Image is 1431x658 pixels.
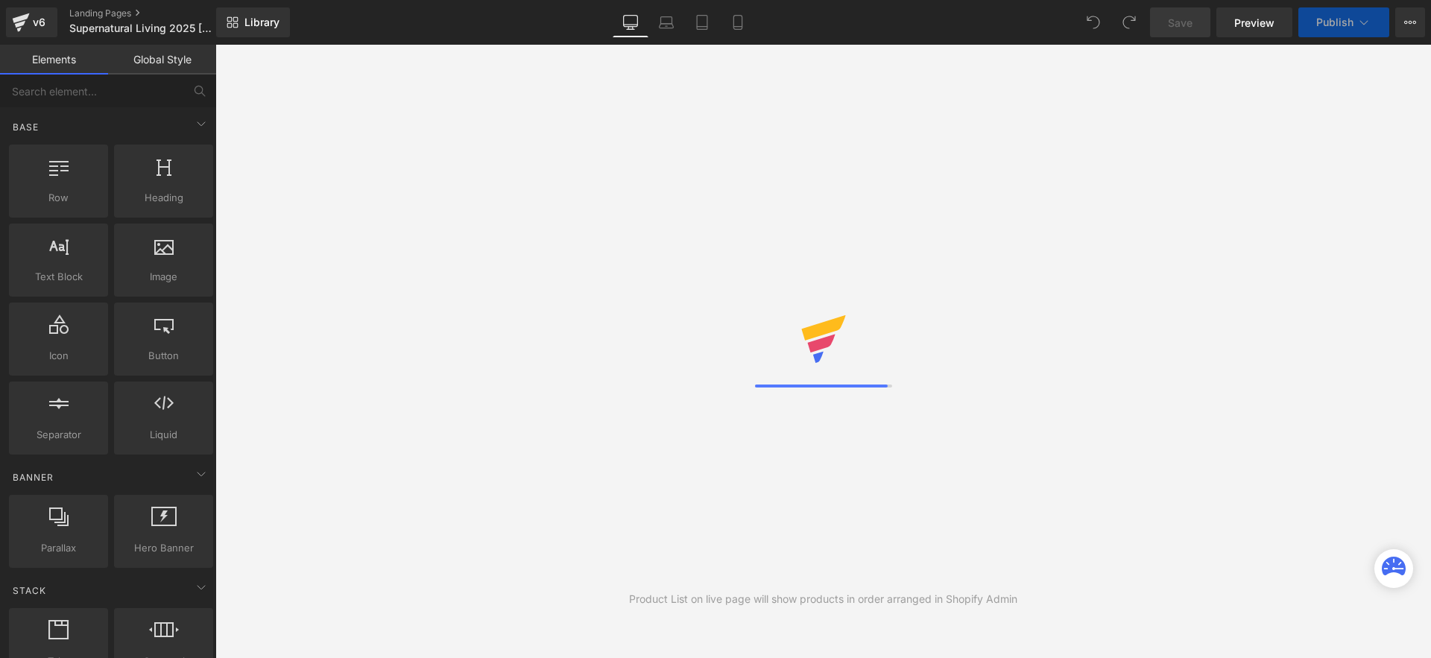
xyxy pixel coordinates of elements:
span: Publish [1316,16,1353,28]
span: Text Block [13,269,104,285]
div: Product List on live page will show products in order arranged in Shopify Admin [629,591,1017,607]
span: Liquid [119,427,209,443]
span: Parallax [13,540,104,556]
span: Preview [1234,15,1274,31]
a: New Library [216,7,290,37]
span: Heading [119,190,209,206]
a: v6 [6,7,57,37]
span: Base [11,120,40,134]
span: Banner [11,470,55,484]
a: Laptop [648,7,684,37]
button: Publish [1298,7,1389,37]
span: Image [119,269,209,285]
span: Row [13,190,104,206]
a: Desktop [613,7,648,37]
a: Tablet [684,7,720,37]
a: Landing Pages [69,7,241,19]
span: Library [244,16,279,29]
div: v6 [30,13,48,32]
a: Preview [1216,7,1292,37]
span: Stack [11,583,48,598]
span: Icon [13,348,104,364]
button: More [1395,7,1425,37]
span: Separator [13,427,104,443]
button: Undo [1078,7,1108,37]
span: Supernatural Living 2025 [GEOGRAPHIC_DATA] PA Conference [69,22,212,34]
a: Global Style [108,45,216,75]
button: Redo [1114,7,1144,37]
span: Button [119,348,209,364]
span: Save [1168,15,1192,31]
span: Hero Banner [119,540,209,556]
a: Mobile [720,7,756,37]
